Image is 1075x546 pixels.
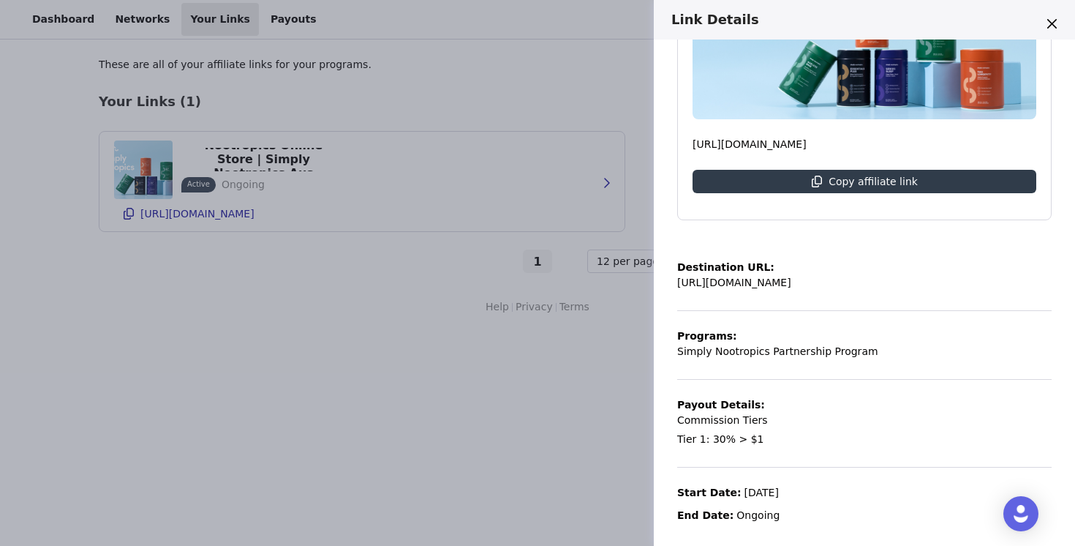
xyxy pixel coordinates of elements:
[671,12,1038,28] h3: Link Details
[677,275,791,291] p: [URL][DOMAIN_NAME]
[1040,12,1063,35] button: Close
[677,485,742,501] p: Start Date:
[677,329,878,344] p: Programs:
[736,508,780,523] p: Ongoing
[677,344,878,359] p: Simply Nootropics Partnership Program
[693,137,1036,152] p: [URL][DOMAIN_NAME]
[1003,496,1038,531] div: Open Intercom Messenger
[677,413,768,428] p: Commission Tiers
[677,260,791,275] p: Destination URL:
[744,485,779,501] p: [DATE]
[693,170,1036,193] button: Copy affiliate link
[677,508,733,523] p: End Date:
[677,432,763,447] p: Tier 1: 30% > $1
[677,397,768,413] p: Payout Details:
[829,176,918,187] p: Copy affiliate link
